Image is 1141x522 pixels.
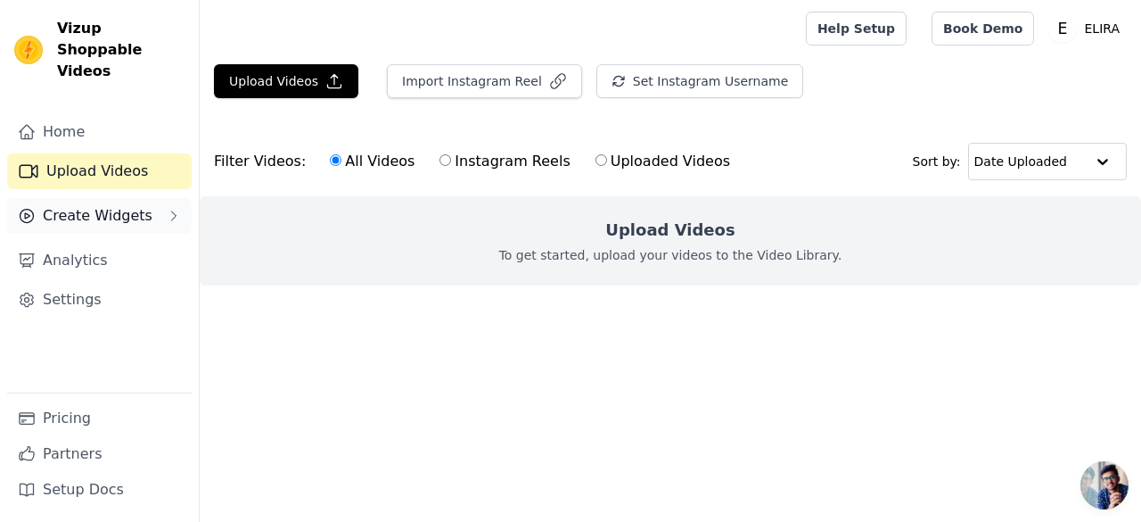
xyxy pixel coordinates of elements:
[439,150,570,173] label: Instagram Reels
[387,64,582,98] button: Import Instagram Reel
[1080,461,1129,510] a: Open chat
[214,141,740,182] div: Filter Videos:
[7,282,192,318] a: Settings
[7,243,192,278] a: Analytics
[7,153,192,189] a: Upload Videos
[596,64,803,98] button: Set Instagram Username
[7,401,192,436] a: Pricing
[932,12,1034,46] a: Book Demo
[7,436,192,472] a: Partners
[439,154,451,166] input: Instagram Reels
[605,218,735,243] h2: Upload Videos
[329,150,415,173] label: All Videos
[214,64,358,98] button: Upload Videos
[14,36,43,64] img: Vizup
[595,154,607,166] input: Uploaded Videos
[7,198,192,234] button: Create Widgets
[1048,12,1127,45] button: E ELIRA
[913,143,1128,180] div: Sort by:
[1058,20,1068,37] text: E
[57,18,185,82] span: Vizup Shoppable Videos
[806,12,907,46] a: Help Setup
[330,154,341,166] input: All Videos
[595,150,731,173] label: Uploaded Videos
[7,114,192,150] a: Home
[499,246,842,264] p: To get started, upload your videos to the Video Library.
[43,205,152,227] span: Create Widgets
[1077,12,1127,45] p: ELIRA
[7,472,192,508] a: Setup Docs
